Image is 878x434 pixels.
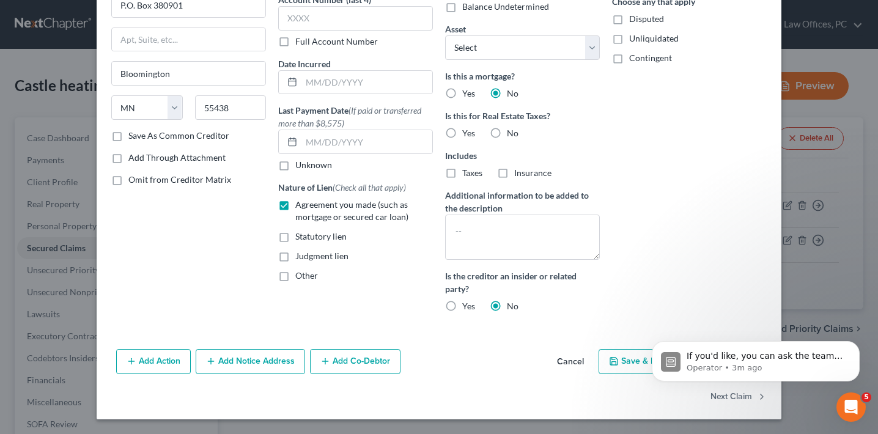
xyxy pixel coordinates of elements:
span: No [507,128,518,138]
label: Includes [445,149,600,162]
button: Save & New [599,349,679,375]
label: Additional information to be added to the description [445,189,600,215]
span: Disputed [629,13,664,24]
label: Add Through Attachment [128,152,226,164]
input: MM/DD/YYYY [301,71,432,94]
label: Nature of Lien [278,181,406,194]
label: Is this a mortgage? [445,70,600,83]
span: Asset [445,24,466,34]
label: Date Incurred [278,57,331,70]
span: Contingent [629,53,672,63]
label: Full Account Number [295,35,378,48]
span: Yes [462,301,475,311]
input: Enter zip... [195,95,267,120]
span: Other [295,270,318,281]
button: Add Notice Address [196,349,305,375]
span: No [507,88,518,98]
label: Save As Common Creditor [128,130,229,142]
input: MM/DD/YYYY [301,130,432,153]
label: Is this for Real Estate Taxes? [445,109,600,122]
label: Unknown [295,159,332,171]
span: No [507,301,518,311]
span: Omit from Creditor Matrix [128,174,231,185]
iframe: Intercom notifications message [633,315,878,401]
span: Taxes [462,167,482,178]
button: Cancel [547,350,594,375]
span: Insurance [514,167,552,178]
iframe: Intercom live chat [836,392,866,422]
span: Judgment lien [295,251,349,261]
span: (Check all that apply) [333,182,406,193]
span: 5 [861,392,871,402]
button: Add Co-Debtor [310,349,400,375]
span: Yes [462,88,475,98]
label: Balance Undetermined [462,1,549,13]
button: Add Action [116,349,191,375]
span: Unliquidated [629,33,679,43]
span: (If paid or transferred more than $8,575) [278,105,421,128]
label: Last Payment Date [278,104,433,130]
input: XXXX [278,6,433,31]
span: Agreement you made (such as mortgage or secured car loan) [295,199,408,222]
span: Statutory lien [295,231,347,241]
input: Apt, Suite, etc... [112,28,265,51]
label: Is the creditor an insider or related party? [445,270,600,295]
span: Yes [462,128,475,138]
input: Enter city... [112,62,265,85]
